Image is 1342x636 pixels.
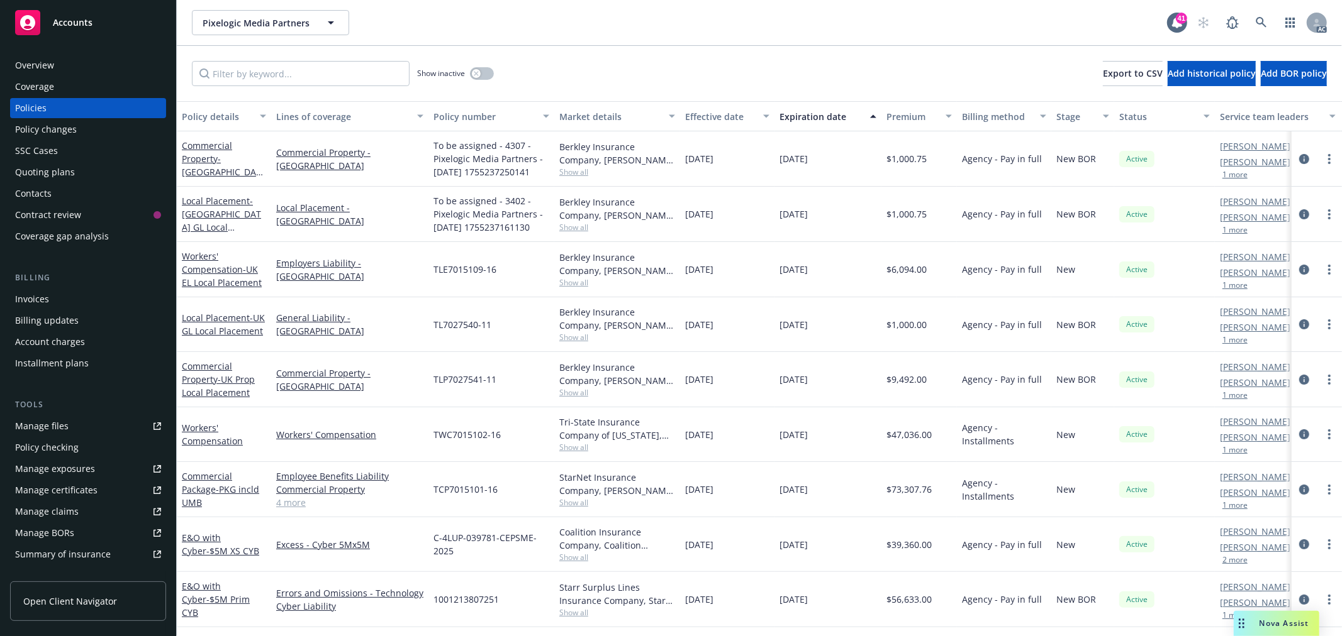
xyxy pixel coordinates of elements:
[1234,611,1319,636] button: Nova Assist
[10,437,166,458] a: Policy checking
[182,110,252,123] div: Policy details
[962,421,1046,447] span: Agency - Installments
[1168,67,1256,79] span: Add historical policy
[780,373,808,386] span: [DATE]
[685,483,713,496] span: [DATE]
[559,581,675,607] div: Starr Surplus Lines Insurance Company, Starr Companies
[1056,483,1075,496] span: New
[1297,482,1312,497] a: circleInformation
[1114,101,1215,131] button: Status
[1297,317,1312,332] a: circleInformation
[559,222,675,233] span: Show all
[15,437,79,458] div: Policy checking
[15,459,95,479] div: Manage exposures
[780,538,808,551] span: [DATE]
[276,366,423,393] a: Commercial Property - [GEOGRAPHIC_DATA]
[10,77,166,97] a: Coverage
[433,139,549,178] span: To be assigned - 4307 - Pixelogic Media Partners - [DATE] 1755237250141
[1220,155,1290,168] a: [PERSON_NAME]
[886,207,927,221] span: $1,000.75
[962,373,1042,386] span: Agency - Pay in full
[685,373,713,386] span: [DATE]
[685,318,713,331] span: [DATE]
[1220,376,1290,389] a: [PERSON_NAME]
[886,483,932,496] span: $73,307.76
[881,101,957,131] button: Premium
[1220,596,1290,609] a: [PERSON_NAME]
[417,68,465,79] span: Show inactive
[276,146,423,172] a: Commercial Property - [GEOGRAPHIC_DATA]
[1056,318,1096,331] span: New BOR
[1176,13,1187,24] div: 41
[1261,61,1327,86] button: Add BOR policy
[1297,207,1312,222] a: circleInformation
[15,184,52,204] div: Contacts
[1056,152,1096,165] span: New BOR
[10,480,166,500] a: Manage certificates
[1191,10,1216,35] a: Start snowing
[276,428,423,441] a: Workers' Compensation
[10,289,166,309] a: Invoices
[1297,262,1312,277] a: circleInformation
[433,373,496,386] span: TLP7027541-11
[1103,61,1163,86] button: Export to CSV
[1222,392,1248,399] button: 1 more
[10,502,166,522] a: Manage claims
[780,207,808,221] span: [DATE]
[685,593,713,606] span: [DATE]
[1222,171,1248,178] button: 1 more
[15,502,79,522] div: Manage claims
[1222,282,1248,289] button: 1 more
[780,593,808,606] span: [DATE]
[1297,592,1312,607] a: circleInformation
[1220,250,1290,263] a: [PERSON_NAME]
[15,162,75,182] div: Quoting plans
[685,428,713,441] span: [DATE]
[182,470,259,508] a: Commercial Package
[685,538,713,551] span: [DATE]
[433,428,501,441] span: TWC7015102-16
[685,152,713,165] span: [DATE]
[1124,374,1149,385] span: Active
[182,580,250,618] a: E&O with Cyber
[559,497,675,508] span: Show all
[1322,262,1337,277] a: more
[1215,101,1341,131] button: Service team leaders
[1297,537,1312,552] a: circleInformation
[15,55,54,75] div: Overview
[1220,10,1245,35] a: Report a Bug
[10,271,166,284] div: Billing
[276,600,423,613] a: Cyber Liability
[1222,226,1248,234] button: 1 more
[15,332,85,352] div: Account charges
[957,101,1051,131] button: Billing method
[1297,372,1312,387] a: circleInformation
[1056,207,1096,221] span: New BOR
[1124,594,1149,605] span: Active
[276,469,423,483] a: Employee Benefits Liability
[559,277,675,288] span: Show all
[1222,446,1248,454] button: 1 more
[182,140,261,191] a: Commercial Property
[1261,67,1327,79] span: Add BOR policy
[1220,211,1290,224] a: [PERSON_NAME]
[276,311,423,337] a: General Liability - [GEOGRAPHIC_DATA]
[1220,525,1290,538] a: [PERSON_NAME]
[10,162,166,182] a: Quoting plans
[1220,195,1290,208] a: [PERSON_NAME]
[182,422,243,447] a: Workers' Compensation
[559,251,675,277] div: Berkley Insurance Company, [PERSON_NAME] Corporation
[192,61,410,86] input: Filter by keyword...
[962,110,1032,123] div: Billing method
[15,226,109,246] div: Coverage gap analysis
[182,312,265,337] a: Local Placement
[10,119,166,140] a: Policy changes
[15,353,89,373] div: Installment plans
[559,140,675,167] div: Berkley Insurance Company, [PERSON_NAME] Corporation
[780,152,808,165] span: [DATE]
[10,55,166,75] a: Overview
[1220,266,1290,279] a: [PERSON_NAME]
[10,98,166,118] a: Policies
[1056,263,1075,276] span: New
[1220,470,1290,483] a: [PERSON_NAME]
